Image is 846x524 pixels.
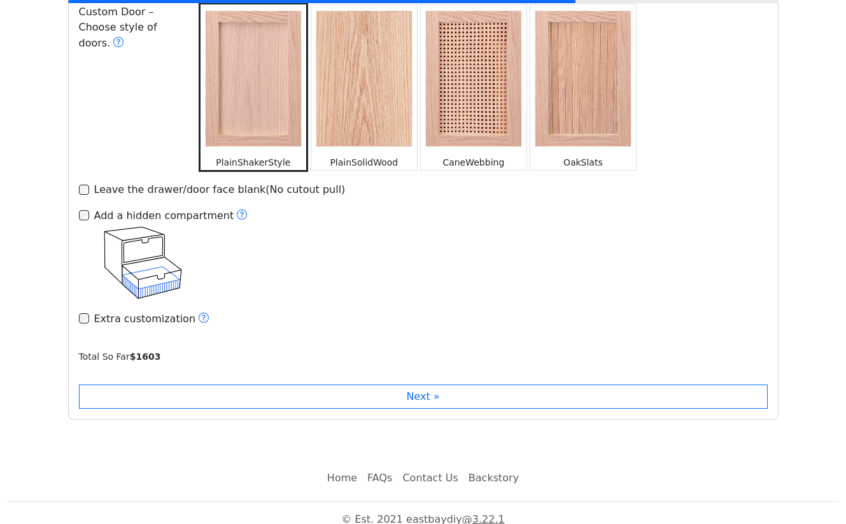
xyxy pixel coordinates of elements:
[216,157,290,167] small: PlainShakerStyle
[130,351,161,362] b: $ 1603
[311,4,418,171] button: PlainSolidWood
[199,3,308,173] button: PlainShakerStyle
[397,465,463,491] a: Contact Us
[94,224,190,300] img: Add a hidden compartment
[530,4,636,155] img: OakSlats
[421,4,526,155] img: CaneWebbing
[94,208,248,300] label: Add a hidden compartment
[79,385,768,409] button: Next »
[79,185,89,195] input: Leave the drawer/door face blank(No cutout pull)
[330,157,398,167] small: PlainSolidWood
[94,182,346,197] label: Leave the drawer/door face blank(No cutout pull)
[311,4,417,155] img: PlainSolidWood
[201,4,306,155] img: PlainShakerStyle
[442,157,504,167] small: CaneWebbing
[236,208,248,224] button: Add a hidden compartmentAdd a hidden compartment
[362,465,397,491] a: FAQs
[113,35,124,52] button: Door Styles
[322,465,362,491] a: Home
[198,311,209,327] button: Extra customization
[79,210,89,220] input: Add a hidden compartment
[420,4,527,171] button: CaneWebbing
[94,311,210,327] label: Extra customization
[463,465,524,491] a: Backstory
[79,313,89,323] input: Extra customization
[563,157,603,167] small: OakSlats
[79,351,161,362] small: Total So Far
[94,208,248,224] div: Add a hidden compartment
[530,4,637,171] button: OakSlats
